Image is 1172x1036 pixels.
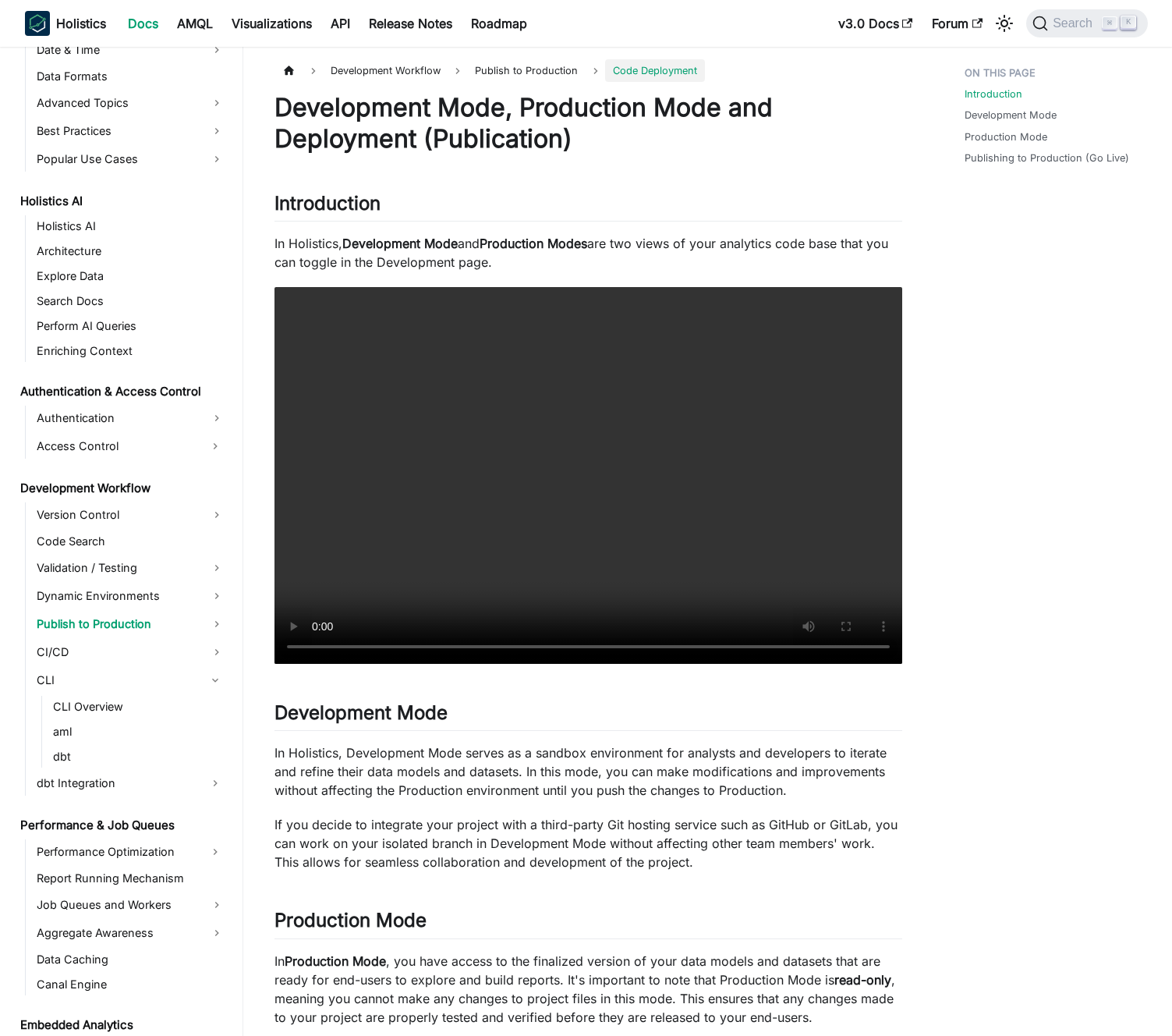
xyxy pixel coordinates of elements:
[32,949,229,970] a: Data Caching
[16,1014,229,1036] a: Embedded Analytics
[965,108,1057,122] a: Development Mode
[1026,9,1147,37] button: Search (Command+K)
[32,265,229,287] a: Explore Data
[274,952,902,1027] p: In , you have access to the finalized version of your data models and datasets that are ready for...
[32,612,229,637] a: Publish to Production
[274,59,304,82] a: Home page
[274,192,902,222] h2: Introduction
[965,151,1129,165] a: Publishing to Production (Go Live)
[274,287,902,664] video: Your browser does not support embedding video, but you can .
[467,59,586,82] span: Publish to Production
[274,92,902,154] h1: Development Mode, Production Mode and Deployment (Publication)
[32,839,201,864] a: Performance Optimization
[321,11,359,36] a: API
[168,11,222,36] a: AMQL
[965,87,1022,101] a: Introduction
[1121,16,1136,30] kbd: K
[32,340,229,362] a: Enriching Context
[274,701,902,731] h2: Development Mode
[32,406,229,431] a: Authentication
[201,434,229,459] button: Expand sidebar category 'Access Control'
[48,696,229,718] a: CLI Overview
[25,11,106,36] a: HolisticsHolistics
[1102,16,1117,30] kbd: ⌘
[16,190,229,212] a: Holistics AI
[323,59,448,82] span: Development Workflow
[32,315,229,337] a: Perform AI Queries
[32,584,229,608] a: Dynamic Environments
[359,11,462,36] a: Release Notes
[32,640,229,665] a: CI/CD
[834,972,891,988] strong: read-only
[9,47,243,1036] nav: Docs sidebar
[222,11,321,36] a: Visualizations
[992,11,1017,36] button: Switch between dark and light mode (currently light mode)
[32,974,229,995] a: Canal Engine
[56,14,106,33] b: Holistics
[25,11,50,36] img: Holistics
[32,921,229,946] a: Aggregate Awareness
[32,147,229,172] a: Popular Use Cases
[201,668,229,693] button: Collapse sidebar category 'CLI'
[119,11,168,36] a: Docs
[16,477,229,499] a: Development Workflow
[965,129,1047,144] a: Production Mode
[285,953,386,969] strong: Production Mode
[32,240,229,262] a: Architecture
[32,290,229,312] a: Search Docs
[32,555,229,580] a: Validation / Testing
[32,37,229,62] a: Date & Time
[32,668,201,693] a: CLI
[32,215,229,237] a: Holistics AI
[274,909,902,938] h2: Production Mode
[274,59,902,82] nav: Breadcrumbs
[462,11,536,36] a: Roadmap
[32,434,201,459] a: Access Control
[48,746,229,768] a: dbt
[32,892,229,917] a: Job Queues and Workers
[48,721,229,743] a: aml
[16,381,229,403] a: Authentication & Access Control
[32,867,229,889] a: Report Running Mechanism
[16,814,229,836] a: Performance & Job Queues
[1048,16,1102,30] span: Search
[32,530,229,552] a: Code Search
[342,236,458,251] strong: Development Mode
[32,119,229,144] a: Best Practices
[201,839,229,864] button: Expand sidebar category 'Performance Optimization'
[32,66,229,87] a: Data Formats
[605,59,705,82] span: Code Deployment
[32,771,201,796] a: dbt Integration
[922,11,992,36] a: Forum
[829,11,922,36] a: v3.0 Docs
[201,771,229,796] button: Expand sidebar category 'dbt Integration'
[32,502,229,527] a: Version Control
[32,90,229,115] a: Advanced Topics
[274,815,902,871] p: If you decide to integrate your project with a third-party Git hosting service such as GitHub or ...
[480,236,587,251] strong: Production Modes
[274,743,902,800] p: In Holistics, Development Mode serves as a sandbox environment for analysts and developers to ite...
[274,234,902,271] p: In Holistics, and are two views of your analytics code base that you can toggle in the Developmen...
